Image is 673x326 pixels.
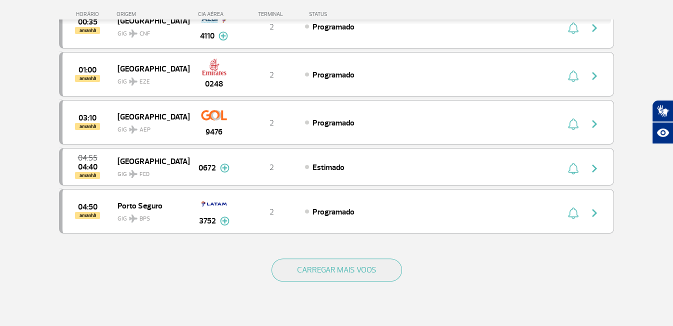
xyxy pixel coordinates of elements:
span: amanhã [75,123,100,130]
span: 4110 [200,30,214,42]
img: sino-painel-voo.svg [568,162,578,174]
span: 2 [269,207,274,217]
span: Programado [312,207,354,217]
div: HORÁRIO [62,11,116,17]
div: STATUS [304,11,385,17]
span: GIG [117,209,181,223]
span: BPS [139,214,150,223]
img: destiny_airplane.svg [129,214,137,222]
span: [GEOGRAPHIC_DATA] [117,154,181,167]
img: seta-direita-painel-voo.svg [588,118,600,130]
img: sino-painel-voo.svg [568,22,578,34]
span: 2025-09-28 04:55:00 [78,154,97,161]
div: CIA AÉREA [189,11,239,17]
span: Programado [312,70,354,80]
img: destiny_airplane.svg [129,77,137,85]
span: 2 [269,22,274,32]
span: EZE [139,77,150,86]
span: amanhã [75,27,100,34]
span: [GEOGRAPHIC_DATA] [117,110,181,123]
img: sino-painel-voo.svg [568,207,578,219]
span: 3752 [199,215,216,227]
div: ORIGEM [116,11,189,17]
span: GIG [117,24,181,38]
span: Programado [312,118,354,128]
span: Programado [312,22,354,32]
span: FCO [139,170,149,179]
span: 0248 [205,78,223,90]
span: amanhã [75,212,100,219]
img: destiny_airplane.svg [129,125,137,133]
span: GIG [117,120,181,134]
span: 9476 [205,126,222,138]
button: Abrir recursos assistivos. [652,122,673,144]
span: GIG [117,164,181,179]
span: GIG [117,72,181,86]
span: 2025-09-28 04:50:00 [78,203,97,210]
img: mais-info-painel-voo.svg [218,31,228,40]
span: amanhã [75,75,100,82]
span: 2025-09-28 00:35:00 [78,18,97,25]
div: Plugin de acessibilidade da Hand Talk. [652,100,673,144]
span: [GEOGRAPHIC_DATA] [117,62,181,75]
span: 2 [269,70,274,80]
img: mais-info-painel-voo.svg [220,163,229,172]
div: TERMINAL [239,11,304,17]
img: seta-direita-painel-voo.svg [588,162,600,174]
span: AEP [139,125,150,134]
span: 2025-09-28 03:10:00 [78,114,96,121]
img: seta-direita-painel-voo.svg [588,207,600,219]
span: Porto Seguro [117,199,181,212]
button: CARREGAR MAIS VOOS [271,258,402,281]
span: Estimado [312,162,344,172]
img: seta-direita-painel-voo.svg [588,22,600,34]
span: 2025-09-28 04:40:00 [78,163,97,170]
span: 2025-09-28 01:00:00 [78,66,96,73]
span: 2 [269,118,274,128]
span: amanhã [75,172,100,179]
img: sino-painel-voo.svg [568,118,578,130]
img: seta-direita-painel-voo.svg [588,70,600,82]
img: destiny_airplane.svg [129,170,137,178]
img: mais-info-painel-voo.svg [220,216,229,225]
span: CNF [139,29,150,38]
button: Abrir tradutor de língua de sinais. [652,100,673,122]
span: 0672 [198,162,216,174]
span: 2 [269,162,274,172]
img: sino-painel-voo.svg [568,70,578,82]
img: destiny_airplane.svg [129,29,137,37]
